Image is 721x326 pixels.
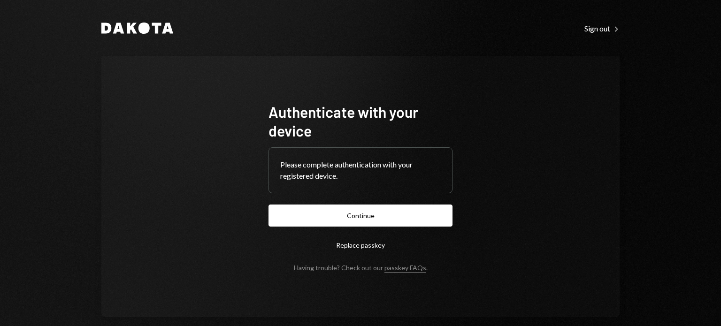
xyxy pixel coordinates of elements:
a: Sign out [584,23,620,33]
div: Sign out [584,24,620,33]
button: Continue [268,205,453,227]
button: Replace passkey [268,234,453,256]
div: Please complete authentication with your registered device. [280,159,441,182]
h1: Authenticate with your device [268,102,453,140]
div: Having trouble? Check out our . [294,264,428,272]
a: passkey FAQs [384,264,426,273]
